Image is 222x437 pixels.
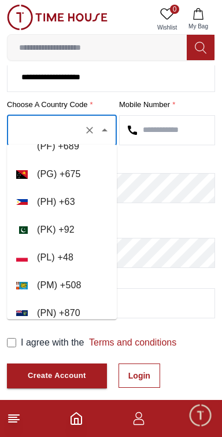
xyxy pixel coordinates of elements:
button: My Bag [182,5,215,34]
span: 0 [170,5,179,14]
button: Clear [82,122,98,138]
a: Terms and conditions [84,337,176,347]
span: Wishlist [153,23,182,32]
div: Create Account [28,369,86,383]
a: Login [119,363,160,388]
a: 0Wishlist [153,5,182,34]
li: ( PF ) + 689 [7,133,117,160]
img: ... [7,5,108,30]
span: My Bag [184,22,213,31]
label: Choose a country code [7,99,117,111]
li: ( PH ) + 63 [7,188,117,216]
button: Close [97,122,113,138]
a: Home [69,412,83,425]
li: ( PM ) + 508 [7,271,117,299]
li: ( PK ) + 92 [7,216,117,244]
label: I agree with the [21,336,176,350]
button: Create Account [7,363,107,388]
li: ( PN ) + 870 [7,299,117,327]
li: ( PG ) + 675 [7,160,117,188]
div: Chat Widget [188,403,213,428]
li: ( PL ) + 48 [7,244,117,271]
label: Mobile Number [119,99,215,111]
